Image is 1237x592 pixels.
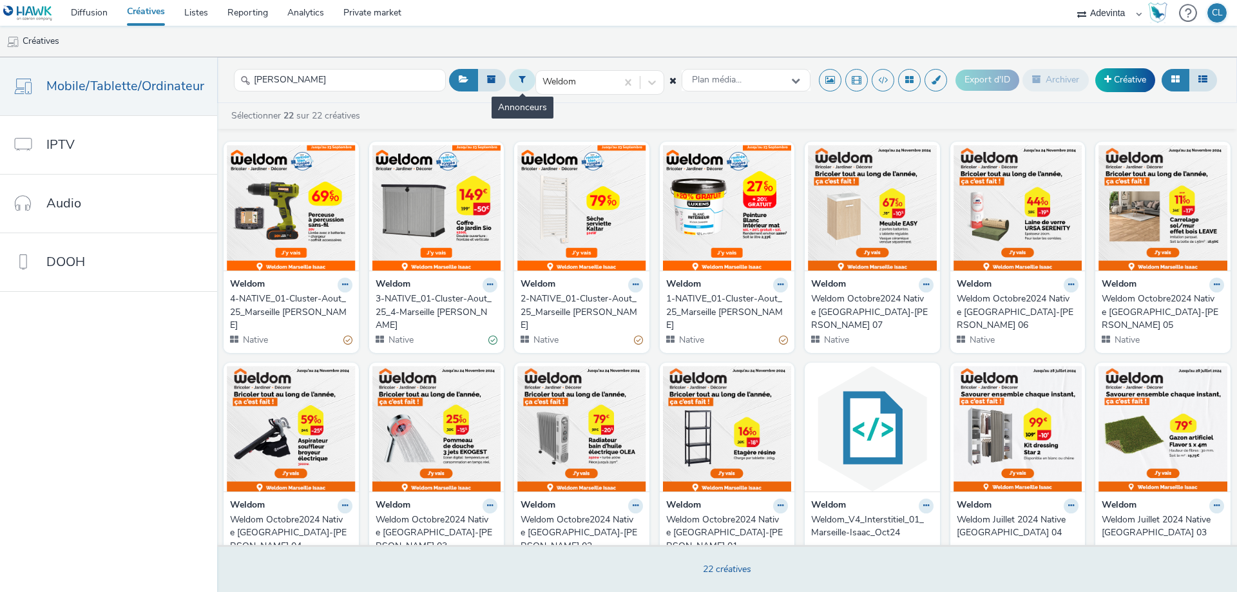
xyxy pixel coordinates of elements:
[521,513,638,553] div: Weldom Octobre2024 Native [GEOGRAPHIC_DATA]-[PERSON_NAME] 02
[808,366,937,492] img: Weldom_V4_Interstitiel_01_Marseille-Isaac_Oct24 visual
[230,292,347,332] div: 4-NATIVE_01-Cluster-Aout_25_Marseille [PERSON_NAME]
[6,35,19,48] img: mobile
[376,292,498,332] a: 3-NATIVE_01-Cluster-Aout_25_4-Marseille [PERSON_NAME]
[46,77,204,95] span: Mobile/Tablette/Ordinateur
[666,292,789,332] a: 1-NATIVE_01-Cluster-Aout_25_Marseille [PERSON_NAME]
[703,563,751,575] span: 22 créatives
[376,513,493,553] div: Weldom Octobre2024 Native [GEOGRAPHIC_DATA]-[PERSON_NAME] 03
[521,278,555,292] strong: Weldom
[957,513,1074,540] div: Weldom Juillet 2024 Native [GEOGRAPHIC_DATA] 04
[230,513,347,553] div: Weldom Octobre2024 Native [GEOGRAPHIC_DATA]-[PERSON_NAME] 04
[954,145,1082,271] img: Weldom Octobre2024 Native Marseille-Isaac 06 visual
[1102,292,1219,332] div: Weldom Octobre2024 Native [GEOGRAPHIC_DATA]-[PERSON_NAME] 05
[517,145,646,271] img: 2-NATIVE_01-Cluster-Aout_25_Marseille Isaac visual
[227,145,356,271] img: 4-NATIVE_01-Cluster-Aout_25_Marseille Isaac visual
[666,278,701,292] strong: Weldom
[46,253,85,271] span: DOOH
[779,333,788,347] div: Partiellement valide
[521,513,643,553] a: Weldom Octobre2024 Native [GEOGRAPHIC_DATA]-[PERSON_NAME] 02
[343,333,352,347] div: Partiellement valide
[234,69,446,91] input: Rechercher...
[1098,366,1227,492] img: Weldom Juillet 2024 Native Marseille_Isaac 03 visual
[811,278,846,292] strong: Weldom
[968,334,995,346] span: Native
[46,194,81,213] span: Audio
[376,292,493,332] div: 3-NATIVE_01-Cluster-Aout_25_4-Marseille [PERSON_NAME]
[634,333,643,347] div: Partiellement valide
[521,292,638,332] div: 2-NATIVE_01-Cluster-Aout_25_Marseille [PERSON_NAME]
[808,145,937,271] img: Weldom Octobre2024 Native Marseille-Isaac 07 visual
[376,499,410,513] strong: Weldom
[372,145,501,271] img: 3-NATIVE_01-Cluster-Aout_25_4-Marseille Isaac visual
[532,334,559,346] span: Native
[678,334,704,346] span: Native
[811,292,934,332] a: Weldom Octobre2024 Native [GEOGRAPHIC_DATA]-[PERSON_NAME] 07
[3,5,53,21] img: undefined Logo
[811,499,846,513] strong: Weldom
[1189,69,1217,91] button: Liste
[1148,3,1167,23] img: Hawk Academy
[957,292,1079,332] a: Weldom Octobre2024 Native [GEOGRAPHIC_DATA]-[PERSON_NAME] 06
[811,513,928,540] div: Weldom_V4_Interstitiel_01_Marseille-Isaac_Oct24
[957,292,1074,332] div: Weldom Octobre2024 Native [GEOGRAPHIC_DATA]-[PERSON_NAME] 06
[957,499,992,513] strong: Weldom
[663,145,792,271] img: 1-NATIVE_01-Cluster-Aout_25_Marseille Isaac visual
[666,292,783,332] div: 1-NATIVE_01-Cluster-Aout_25_Marseille [PERSON_NAME]
[1102,513,1219,540] div: Weldom Juillet 2024 Native [GEOGRAPHIC_DATA] 03
[230,513,352,553] a: Weldom Octobre2024 Native [GEOGRAPHIC_DATA]-[PERSON_NAME] 04
[823,334,849,346] span: Native
[230,499,265,513] strong: Weldom
[230,110,365,122] a: Sélectionner sur 22 créatives
[283,110,294,122] strong: 22
[521,292,643,332] a: 2-NATIVE_01-Cluster-Aout_25_Marseille [PERSON_NAME]
[242,334,268,346] span: Native
[957,513,1079,540] a: Weldom Juillet 2024 Native [GEOGRAPHIC_DATA] 04
[376,278,410,292] strong: Weldom
[46,135,75,154] span: IPTV
[957,278,992,292] strong: Weldom
[488,333,497,347] div: Valide
[517,366,646,492] img: Weldom Octobre2024 Native Marseille-Isaac 02 visual
[387,334,414,346] span: Native
[1098,145,1227,271] img: Weldom Octobre2024 Native Marseille-Isaac 05 visual
[1113,334,1140,346] span: Native
[954,366,1082,492] img: Weldom Juillet 2024 Native Marseille_Isaac 04 visual
[666,513,783,553] div: Weldom Octobre2024 Native [GEOGRAPHIC_DATA]-[PERSON_NAME] 01
[230,292,352,332] a: 4-NATIVE_01-Cluster-Aout_25_Marseille [PERSON_NAME]
[372,366,501,492] img: Weldom Octobre2024 Native Marseille-Isaac 03 visual
[1212,3,1223,23] div: CL
[666,513,789,553] a: Weldom Octobre2024 Native [GEOGRAPHIC_DATA]-[PERSON_NAME] 01
[1022,69,1089,91] button: Archiver
[663,366,792,492] img: Weldom Octobre2024 Native Marseille-Isaac 01 visual
[1102,513,1224,540] a: Weldom Juillet 2024 Native [GEOGRAPHIC_DATA] 03
[1162,69,1189,91] button: Grille
[376,513,498,553] a: Weldom Octobre2024 Native [GEOGRAPHIC_DATA]-[PERSON_NAME] 03
[811,292,928,332] div: Weldom Octobre2024 Native [GEOGRAPHIC_DATA]-[PERSON_NAME] 07
[692,75,742,86] span: Plan média...
[1095,68,1155,91] a: Créative
[811,513,934,540] a: Weldom_V4_Interstitiel_01_Marseille-Isaac_Oct24
[227,366,356,492] img: Weldom Octobre2024 Native Marseille-Isaac 04 visual
[1102,292,1224,332] a: Weldom Octobre2024 Native [GEOGRAPHIC_DATA]-[PERSON_NAME] 05
[955,70,1019,90] button: Export d'ID
[1102,499,1136,513] strong: Weldom
[1102,278,1136,292] strong: Weldom
[666,499,701,513] strong: Weldom
[521,499,555,513] strong: Weldom
[230,278,265,292] strong: Weldom
[1148,3,1173,23] a: Hawk Academy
